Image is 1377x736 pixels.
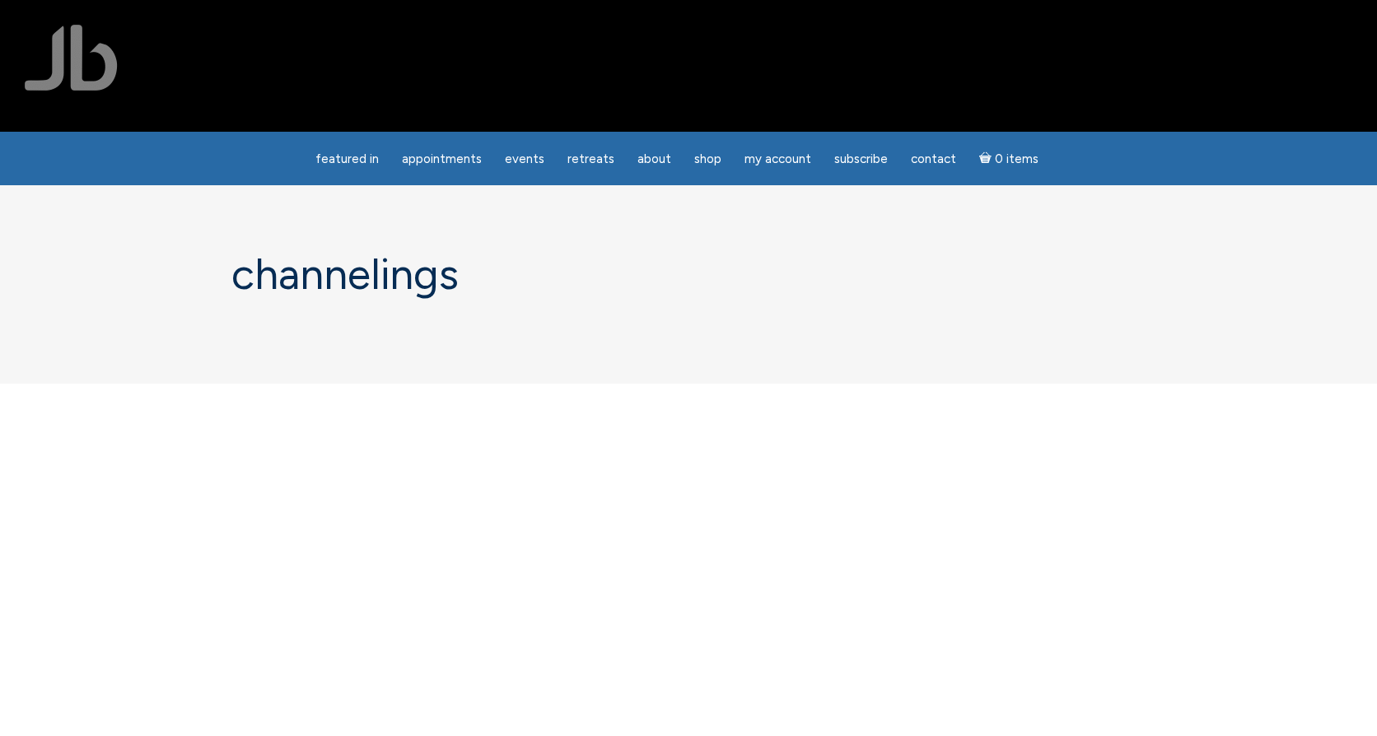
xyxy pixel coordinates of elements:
[735,143,821,175] a: My Account
[995,153,1039,165] span: 0 items
[834,151,888,166] span: Subscribe
[684,143,731,175] a: Shop
[969,142,1048,175] a: Cart0 items
[505,151,544,166] span: Events
[637,151,671,166] span: About
[745,151,811,166] span: My Account
[567,151,614,166] span: Retreats
[558,143,624,175] a: Retreats
[392,143,492,175] a: Appointments
[911,151,956,166] span: Contact
[315,151,379,166] span: featured in
[901,143,966,175] a: Contact
[495,143,554,175] a: Events
[25,25,118,91] img: Jamie Butler. The Everyday Medium
[694,151,721,166] span: Shop
[231,251,1146,298] h1: Channelings
[979,151,995,166] i: Cart
[402,151,482,166] span: Appointments
[824,143,898,175] a: Subscribe
[306,143,389,175] a: featured in
[628,143,681,175] a: About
